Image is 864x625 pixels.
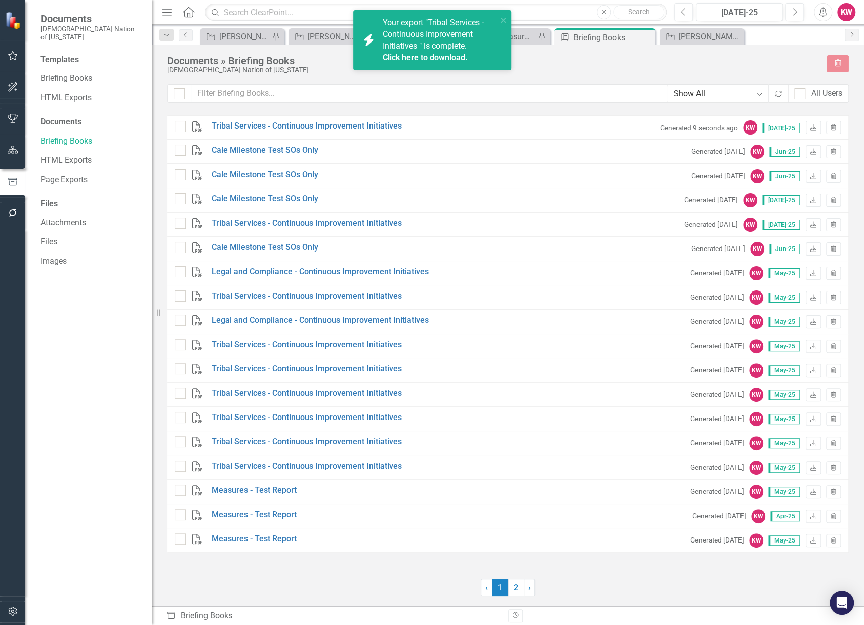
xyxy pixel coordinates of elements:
small: Generated [DATE] [692,511,746,521]
span: Search [628,8,650,16]
small: Generated [DATE] [690,268,744,278]
div: KW [743,193,757,207]
a: Click here to download. [383,53,468,62]
img: ClearPoint Strategy [5,11,23,29]
span: May-25 [768,293,800,303]
span: May-25 [768,463,800,473]
div: Briefing Books [573,31,653,44]
span: › [528,582,531,592]
small: Generated [DATE] [690,463,744,472]
span: Your export "Tribal Services - Continuous Improvement Initiatives " is complete. [383,18,495,63]
small: Generated [DATE] [690,535,744,545]
span: Apr-25 [770,511,800,521]
button: KW [837,3,855,21]
small: Generated [DATE] [691,171,745,181]
input: Filter Briefing Books... [191,84,667,103]
span: May-25 [768,390,800,400]
div: KW [743,218,757,232]
a: Legal and Compliance - Continuous Improvement Initiatives [212,315,429,326]
div: [DEMOGRAPHIC_DATA] Nation of [US_STATE] [167,66,816,74]
a: Measures - Test Report [212,533,297,545]
span: [DATE]-25 [762,220,800,230]
small: Generated [DATE] [684,195,738,205]
a: Cale Milestone Test SOs Only [212,193,318,205]
div: KW [749,533,763,548]
span: [DATE]-25 [762,123,800,133]
small: Generated [DATE] [690,293,744,302]
a: Measures - Test Report [212,509,297,521]
span: Jun-25 [769,244,800,254]
small: Generated [DATE] [690,487,744,496]
a: Tribal Services - Continuous Improvement Initiatives [212,218,402,229]
a: Legal and Compliance - Continuous Improvement Initiatives [212,266,429,278]
div: Documents » Briefing Books [167,55,816,66]
div: Briefing Books [166,610,500,622]
div: KW [749,485,763,499]
span: May-25 [768,438,800,448]
button: Search [613,5,664,19]
a: Cale Milestone Test SOs Only [212,145,318,156]
button: [DATE]-25 [696,3,783,21]
div: KW [749,266,763,280]
small: Generated [DATE] [684,220,738,229]
button: close [500,14,507,26]
small: [DEMOGRAPHIC_DATA] Nation of [US_STATE] [40,25,142,41]
a: [PERSON_NAME] SO's (three-month view) [202,30,269,43]
a: Measures - Test Report [212,485,297,496]
a: Briefing Books [40,73,142,85]
span: [DATE]-25 [762,195,800,205]
a: Cale Milestone Test SOs Only [212,169,318,181]
div: [PERSON_NAME]'s Team SO's [308,30,358,43]
small: Generated [DATE] [690,414,744,424]
a: Tribal Services - Continuous Improvement Initiatives [212,436,402,448]
div: Templates [40,54,142,66]
a: 2 [508,579,524,596]
div: KW [749,363,763,378]
a: Tribal Services - Continuous Improvement Initiatives [212,412,402,424]
span: Jun-25 [769,171,800,181]
div: KW [749,388,763,402]
div: Documents [40,116,142,128]
div: KW [749,436,763,450]
div: KW [749,412,763,426]
div: [DATE]-25 [700,7,779,19]
small: Generated [DATE] [690,317,744,326]
a: Tribal Services - Continuous Improvement Initiatives [212,120,402,132]
div: KW [751,509,765,523]
a: Cale Milestone Test SOs Only [212,242,318,254]
small: Generated [DATE] [690,341,744,351]
small: Generated [DATE] [691,244,745,254]
div: Show All [674,88,751,100]
div: [PERSON_NAME] SO's (three-month view) [219,30,269,43]
a: HTML Exports [40,92,142,104]
small: Generated [DATE] [690,365,744,375]
a: HTML Exports [40,155,142,166]
span: Documents [40,13,142,25]
a: Attachments [40,217,142,229]
div: KW [743,120,757,135]
span: May-25 [768,487,800,497]
small: Generated [DATE] [690,390,744,399]
span: May-25 [768,268,800,278]
div: All Users [811,88,842,99]
div: [PERSON_NAME] SO's [679,30,742,43]
span: May-25 [768,535,800,546]
div: KW [750,169,764,183]
span: May-25 [768,365,800,376]
div: KW [750,145,764,159]
small: Generated 9 seconds ago [660,123,738,133]
a: Tribal Services - Continuous Improvement Initiatives [212,388,402,399]
span: May-25 [768,414,800,424]
a: [PERSON_NAME] SO's [662,30,742,43]
a: Images [40,256,142,267]
a: Briefing Books [40,136,142,147]
span: 1 [492,579,508,596]
a: Files [40,236,142,248]
small: Generated [DATE] [690,438,744,448]
div: KW [749,461,763,475]
span: Jun-25 [769,147,800,157]
a: Tribal Services - Continuous Improvement Initiatives [212,290,402,302]
div: Files [40,198,142,210]
span: ‹ [485,582,488,592]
